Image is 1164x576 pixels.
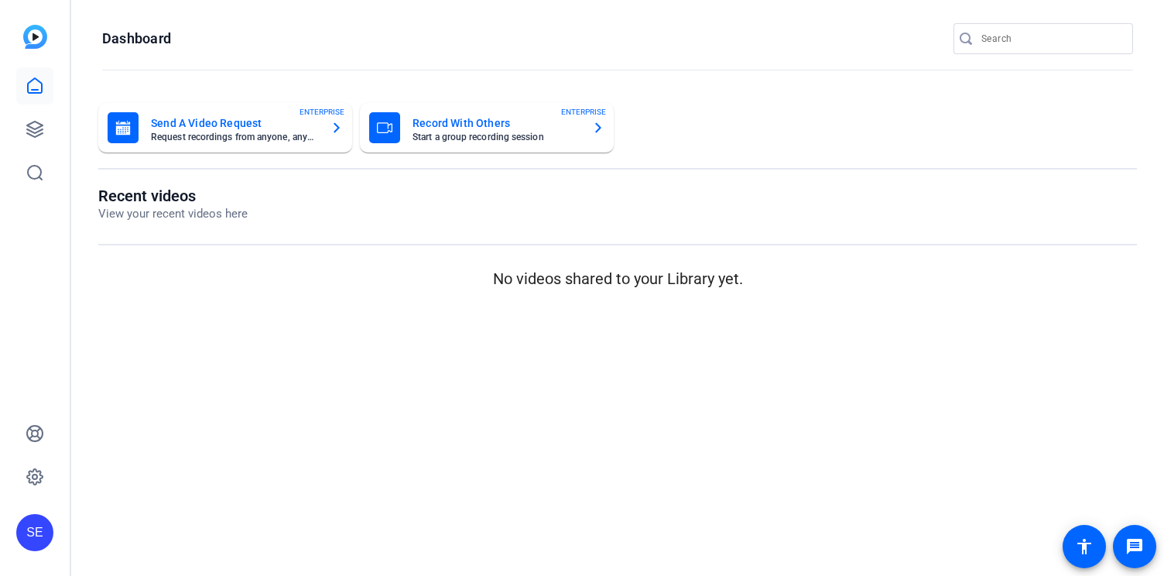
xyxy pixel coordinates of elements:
span: ENTERPRISE [300,106,344,118]
mat-card-title: Send A Video Request [151,114,318,132]
mat-card-subtitle: Start a group recording session [413,132,580,142]
mat-icon: message [1125,537,1144,556]
h1: Recent videos [98,187,248,205]
div: SE [16,514,53,551]
img: blue-gradient.svg [23,25,47,49]
mat-icon: accessibility [1075,537,1094,556]
span: ENTERPRISE [561,106,606,118]
h1: Dashboard [102,29,171,48]
mat-card-subtitle: Request recordings from anyone, anywhere [151,132,318,142]
mat-card-title: Record With Others [413,114,580,132]
button: Send A Video RequestRequest recordings from anyone, anywhereENTERPRISE [98,103,352,153]
p: View your recent videos here [98,205,248,223]
button: Record With OthersStart a group recording sessionENTERPRISE [360,103,614,153]
input: Search [981,29,1121,48]
p: No videos shared to your Library yet. [98,267,1137,290]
